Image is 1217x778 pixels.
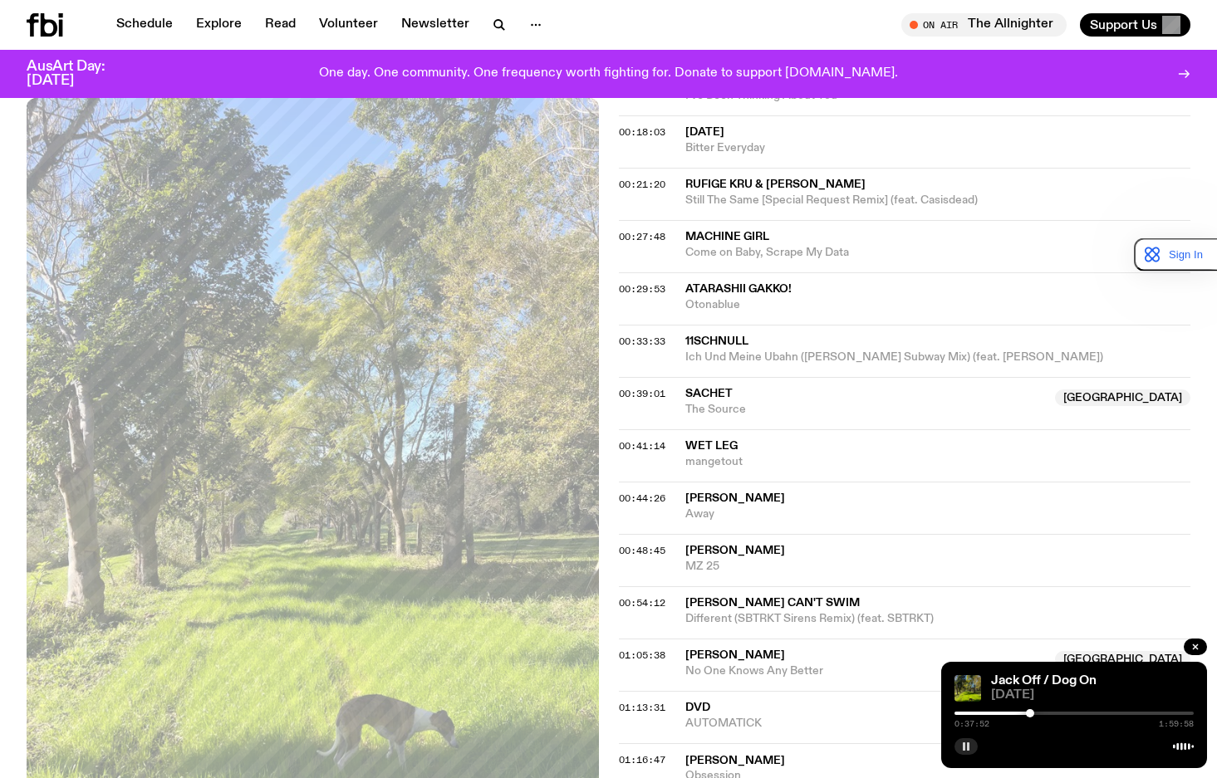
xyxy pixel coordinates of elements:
[685,559,1191,575] span: MZ 25
[619,387,665,400] span: 00:39:01
[685,597,860,609] span: [PERSON_NAME] Can't Swim
[685,716,1046,732] span: AUTOMATICK
[619,442,665,451] button: 00:41:14
[619,648,665,662] span: 01:05:38
[1090,17,1157,32] span: Support Us
[685,702,710,713] span: DVD
[685,388,733,399] span: Sachet
[619,439,665,453] span: 00:41:14
[685,649,785,661] span: [PERSON_NAME]
[685,440,738,452] span: Wet Leg
[991,674,1097,687] a: Jack Off / Dog On
[619,232,665,242] button: 00:27:48
[685,297,1191,313] span: Otonablue
[255,13,306,37] a: Read
[685,402,1046,418] span: The Source
[319,66,898,81] p: One day. One community. One frequency worth fighting for. Donate to support [DOMAIN_NAME].
[685,231,769,242] span: Machine Girl
[1159,720,1194,728] span: 1:59:58
[619,544,665,557] span: 00:48:45
[685,755,785,766] span: [PERSON_NAME]
[685,663,1046,679] span: No One Knows Any Better
[685,454,1191,470] span: mangetout
[619,753,665,766] span: 01:16:47
[619,492,665,505] span: 00:44:26
[619,651,665,660] button: 01:05:38
[685,126,724,138] span: [DATE]
[619,285,665,294] button: 00:29:53
[685,179,866,190] span: Rufige Kru & [PERSON_NAME]
[619,756,665,765] button: 01:16:47
[685,335,748,347] span: 11Schnull
[1055,389,1190,406] span: [GEOGRAPHIC_DATA]
[186,13,252,37] a: Explore
[685,611,1191,627] span: Different (SBTRKT Sirens Remix) (feat. SBTRKT)
[619,230,665,243] span: 00:27:48
[991,689,1194,702] span: [DATE]
[685,140,1191,156] span: Bitter Everyday
[619,701,665,714] span: 01:13:31
[619,335,665,348] span: 00:33:33
[619,337,665,346] button: 00:33:33
[391,13,479,37] a: Newsletter
[685,545,785,556] span: [PERSON_NAME]
[619,178,665,191] span: 00:21:20
[619,389,665,399] button: 00:39:01
[1080,13,1190,37] button: Support Us
[685,283,792,295] span: ATARASHII GAKKO!
[27,60,133,88] h3: AusArt Day: [DATE]
[685,245,1191,261] span: Come on Baby, Scrape My Data
[619,596,665,609] span: 00:54:12
[685,193,1191,208] span: Still The Same [Special Request Remix] (feat. Casisdead)
[685,506,1191,522] span: Away
[619,128,665,137] button: 00:18:03
[619,125,665,139] span: 00:18:03
[619,599,665,608] button: 00:54:12
[619,180,665,189] button: 00:21:20
[619,703,665,712] button: 01:13:31
[1055,651,1190,668] span: [GEOGRAPHIC_DATA]
[619,494,665,503] button: 00:44:26
[619,546,665,555] button: 00:48:45
[106,13,183,37] a: Schedule
[685,492,785,504] span: [PERSON_NAME]
[619,282,665,296] span: 00:29:53
[901,13,1067,37] button: On AirThe Allnighter
[309,13,388,37] a: Volunteer
[954,720,989,728] span: 0:37:52
[685,350,1191,365] span: Ich Und Meine Ubahn ([PERSON_NAME] Subway Mix) (feat. [PERSON_NAME])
